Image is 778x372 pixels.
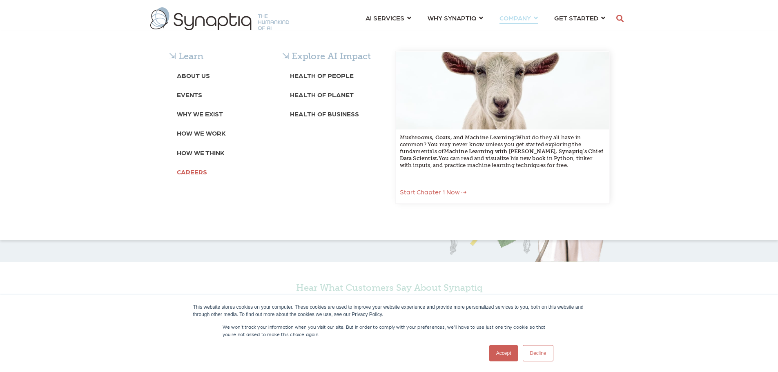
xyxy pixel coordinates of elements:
a: AI SERVICES [366,10,411,25]
img: synaptiq logo-1 [150,7,289,30]
nav: menu [357,4,613,33]
span: WHY SYNAPTIQ [428,12,476,23]
span: GET STARTED [554,12,598,23]
span: COMPANY [499,12,531,23]
a: Accept [489,345,518,361]
a: Decline [523,345,553,361]
a: WHY SYNAPTIQ [428,10,483,25]
p: We won't track your information when you visit our site. But in order to comply with your prefere... [223,323,556,338]
span: AI SERVICES [366,12,404,23]
a: COMPANY [499,10,538,25]
h5: Hear What Customers Say About Synaptiq [169,283,610,293]
a: GET STARTED [554,10,605,25]
div: This website stores cookies on your computer. These cookies are used to improve your website expe... [193,303,585,318]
